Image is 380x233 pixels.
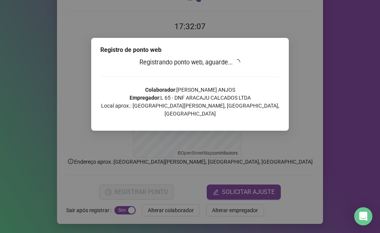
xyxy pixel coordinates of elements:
div: Open Intercom Messenger [354,207,372,225]
strong: Empregador [130,95,159,101]
div: Registro de ponto web [100,45,280,55]
h3: Registrando ponto web, aguarde... [100,58,280,67]
span: loading [234,59,240,65]
p: : [PERSON_NAME] ANJOS : L 65 - DNF ARACAJU CALCADOS LTDA Local aprox.: [GEOGRAPHIC_DATA][PERSON_N... [100,86,280,118]
strong: Colaborador [145,87,175,93]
